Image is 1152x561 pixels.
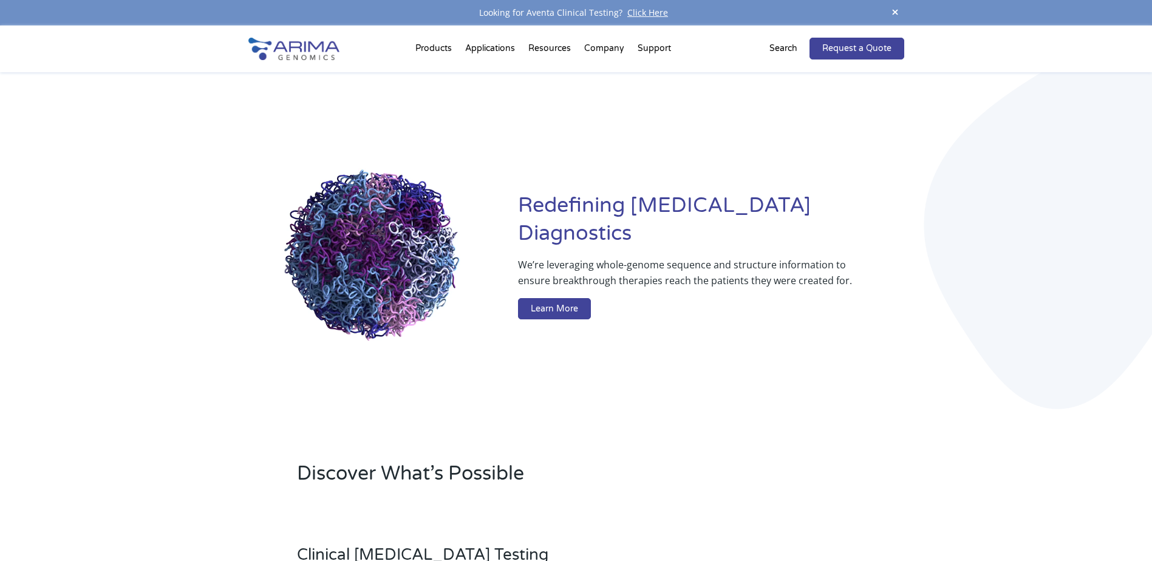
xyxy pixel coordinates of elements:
h2: Discover What’s Possible [297,460,731,497]
div: Looking for Aventa Clinical Testing? [248,5,904,21]
img: Arima-Genomics-logo [248,38,339,60]
a: Request a Quote [809,38,904,59]
a: Learn More [518,298,591,320]
h1: Redefining [MEDICAL_DATA] Diagnostics [518,192,904,257]
iframe: Chat Widget [1091,503,1152,561]
p: We’re leveraging whole-genome sequence and structure information to ensure breakthrough therapies... [518,257,855,298]
a: Click Here [622,7,673,18]
p: Search [769,41,797,56]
